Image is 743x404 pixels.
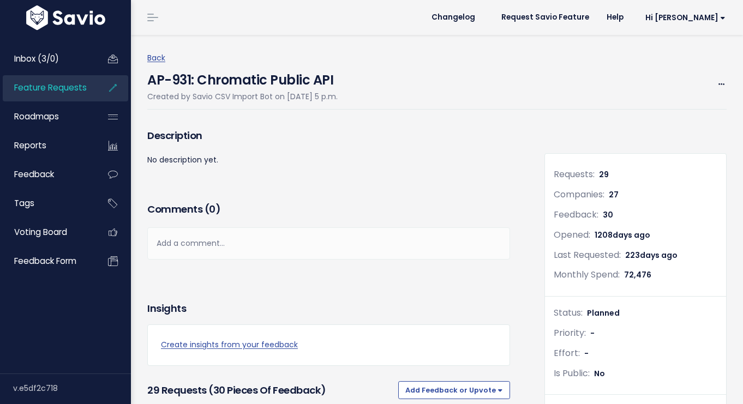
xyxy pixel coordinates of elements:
[147,153,510,167] p: No description yet.
[147,128,510,143] h3: Description
[587,307,620,318] span: Planned
[603,209,613,220] span: 30
[3,133,91,158] a: Reports
[161,338,496,352] a: Create insights from your feedback
[594,368,605,379] span: No
[645,14,726,22] span: Hi [PERSON_NAME]
[640,250,678,261] span: days ago
[23,5,108,30] img: logo-white.9d6f32f41409.svg
[554,347,580,359] span: Effort:
[147,227,510,260] div: Add a comment...
[598,9,632,26] a: Help
[147,65,338,90] h4: AP-931: Chromatic Public API
[14,53,59,64] span: Inbox (3/0)
[595,230,650,240] span: 1208
[609,189,619,200] span: 27
[147,301,186,316] h3: Insights
[599,169,609,180] span: 29
[554,228,590,241] span: Opened:
[3,46,91,71] a: Inbox (3/0)
[147,202,510,217] h3: Comments ( )
[624,269,651,280] span: 72,476
[14,140,46,151] span: Reports
[554,208,598,221] span: Feedback:
[147,91,338,102] span: Created by Savio CSV Import Bot on [DATE] 5 p.m.
[554,168,595,180] span: Requests:
[554,327,586,339] span: Priority:
[209,202,215,216] span: 0
[632,9,734,26] a: Hi [PERSON_NAME]
[554,249,621,261] span: Last Requested:
[14,255,76,267] span: Feedback form
[13,374,131,402] div: v.e5df2c718
[584,348,589,359] span: -
[147,383,394,398] h3: 29 Requests (30 pieces of Feedback)
[14,197,34,209] span: Tags
[398,381,510,399] button: Add Feedback or Upvote
[554,306,583,319] span: Status:
[14,168,54,180] span: Feedback
[625,250,678,261] span: 223
[14,82,87,93] span: Feature Requests
[554,367,590,379] span: Is Public:
[14,111,59,122] span: Roadmaps
[3,191,91,216] a: Tags
[432,14,475,21] span: Changelog
[14,226,67,238] span: Voting Board
[3,75,91,100] a: Feature Requests
[3,162,91,187] a: Feedback
[554,268,620,281] span: Monthly Spend:
[590,328,595,339] span: -
[3,220,91,245] a: Voting Board
[147,52,165,63] a: Back
[3,249,91,274] a: Feedback form
[554,188,604,201] span: Companies:
[493,9,598,26] a: Request Savio Feature
[3,104,91,129] a: Roadmaps
[613,230,650,240] span: days ago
